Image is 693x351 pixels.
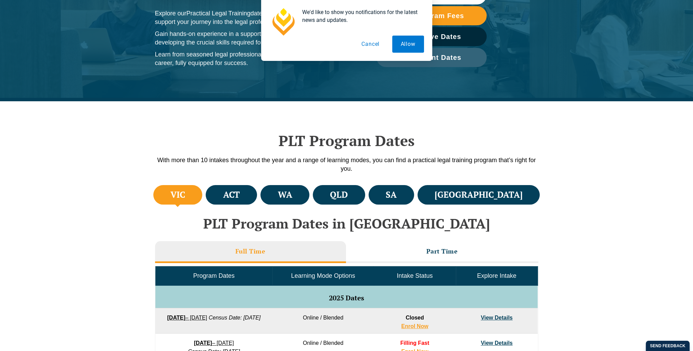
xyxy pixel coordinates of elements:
span: Learning Mode Options [291,272,355,279]
h4: SA [386,189,397,200]
strong: [DATE] [194,340,212,346]
strong: [DATE] [167,315,185,321]
span: 2025 Dates [329,293,364,302]
h3: Part Time [426,247,458,255]
a: [DATE]– [DATE] [194,340,234,346]
span: Placement Dates [401,54,461,61]
h2: PLT Program Dates [152,132,542,149]
span: Intake Status [397,272,433,279]
span: Filling Fast [400,340,429,346]
a: View Details [481,315,513,321]
button: Cancel [353,36,388,53]
span: Explore Intake [477,272,516,279]
a: [DATE]– [DATE] [167,315,207,321]
em: Census Date: [DATE] [209,315,261,321]
span: Closed [406,315,424,321]
h4: VIC [170,189,185,200]
a: View Details [481,340,513,346]
img: notification icon [269,8,297,36]
h4: QLD [330,189,348,200]
h4: [GEOGRAPHIC_DATA] [435,189,523,200]
a: Enrol Now [401,323,428,329]
h2: PLT Program Dates in [GEOGRAPHIC_DATA] [152,216,542,231]
h3: Full Time [235,247,266,255]
div: We'd like to show you notifications for the latest news and updates. [297,8,424,24]
span: Program Dates [193,272,234,279]
button: Allow [392,36,424,53]
h4: ACT [223,189,240,200]
h4: WA [278,189,292,200]
td: Online / Blended [272,308,374,334]
p: With more than 10 intakes throughout the year and a range of learning modes, you can find a pract... [152,156,542,173]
